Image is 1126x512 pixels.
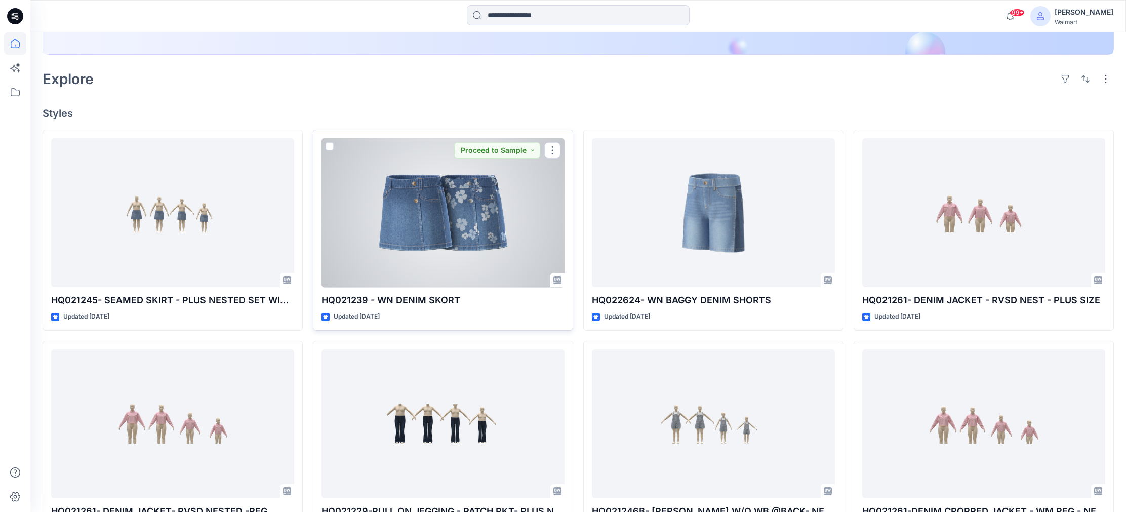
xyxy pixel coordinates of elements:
p: Updated [DATE] [63,311,109,322]
h2: Explore [43,71,94,87]
h4: Styles [43,107,1114,120]
a: HQ021229-PULL ON JEGGING - PATCH PKT- PLUS NESTED [321,349,565,499]
a: HQ021245- SEAMED SKIRT - PLUS NESTED SET WITH SUGGESTION SWEEP GRADE [51,138,294,288]
a: HQ022624- WN BAGGY DENIM SHORTS [592,138,835,288]
p: Updated [DATE] [604,311,650,322]
a: HQ021239 - WN DENIM SKORT [321,138,565,288]
p: HQ021245- SEAMED SKIRT - PLUS NESTED SET WITH SUGGESTION SWEEP GRADE [51,293,294,307]
span: 99+ [1010,9,1025,17]
p: HQ021261- DENIM JACKET - RVSD NEST - PLUS SIZE [862,293,1105,307]
p: Updated [DATE] [334,311,380,322]
a: HQ021246B- SHORTALL W/O WB @BACK- NESTED [592,349,835,499]
a: HQ021261- DENIM JACKET - RVSD NEST - PLUS SIZE [862,138,1105,288]
p: Updated [DATE] [874,311,920,322]
div: Walmart [1055,18,1113,26]
a: HQ021261- DENIM JACKET- RVSD NESTED -REG [51,349,294,499]
svg: avatar [1036,12,1044,20]
p: HQ021239 - WN DENIM SKORT [321,293,565,307]
div: [PERSON_NAME] [1055,6,1113,18]
a: HQ021261-DENIM CROPPED JACKET - WM REG - NESTED [862,349,1105,499]
p: HQ022624- WN BAGGY DENIM SHORTS [592,293,835,307]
